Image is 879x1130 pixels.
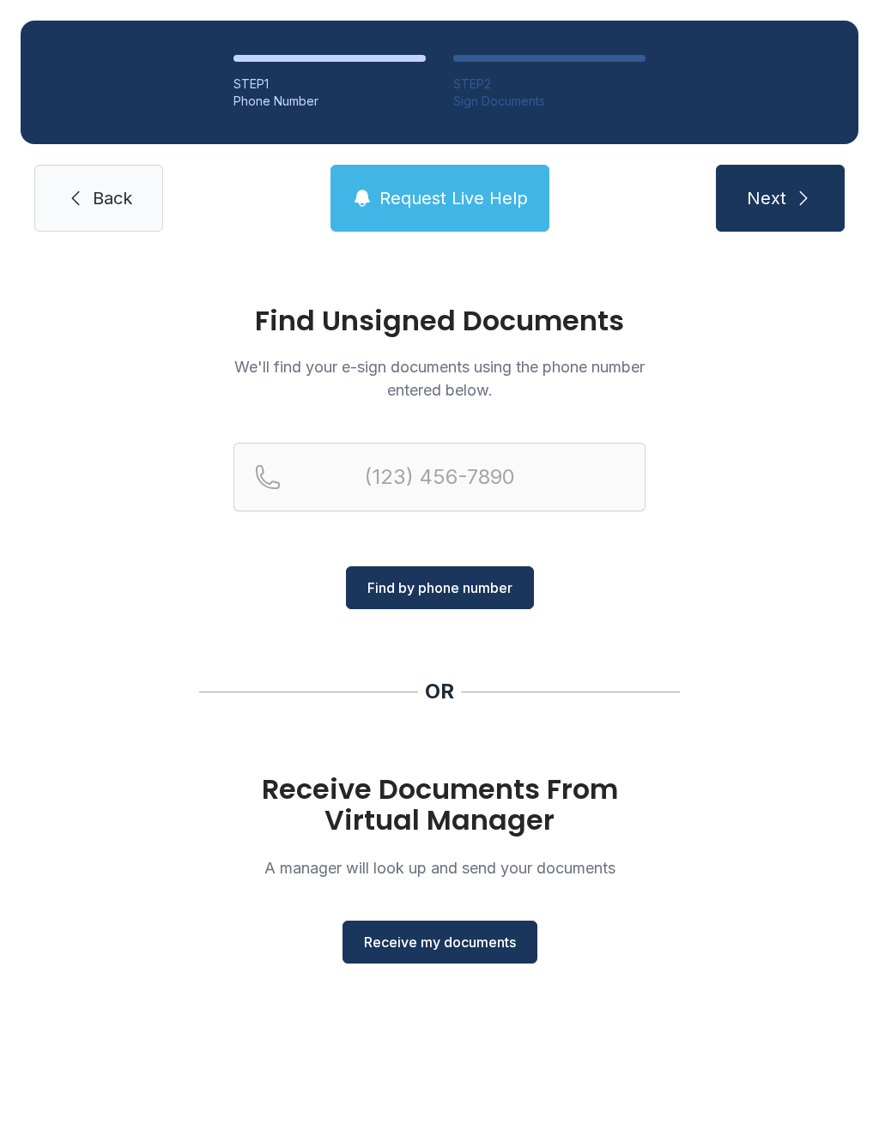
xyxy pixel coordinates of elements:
div: STEP 2 [453,76,646,93]
span: Find by phone number [367,577,512,598]
div: STEP 1 [233,76,426,93]
span: Back [93,186,132,210]
span: Next [747,186,786,210]
div: Sign Documents [453,93,646,110]
span: Request Live Help [379,186,528,210]
p: We'll find your e-sign documents using the phone number entered below. [233,355,646,402]
input: Reservation phone number [233,443,646,511]
div: OR [425,678,454,705]
h1: Receive Documents From Virtual Manager [233,774,646,836]
span: Receive my documents [364,932,516,952]
p: A manager will look up and send your documents [233,856,646,879]
div: Phone Number [233,93,426,110]
h1: Find Unsigned Documents [233,307,646,335]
